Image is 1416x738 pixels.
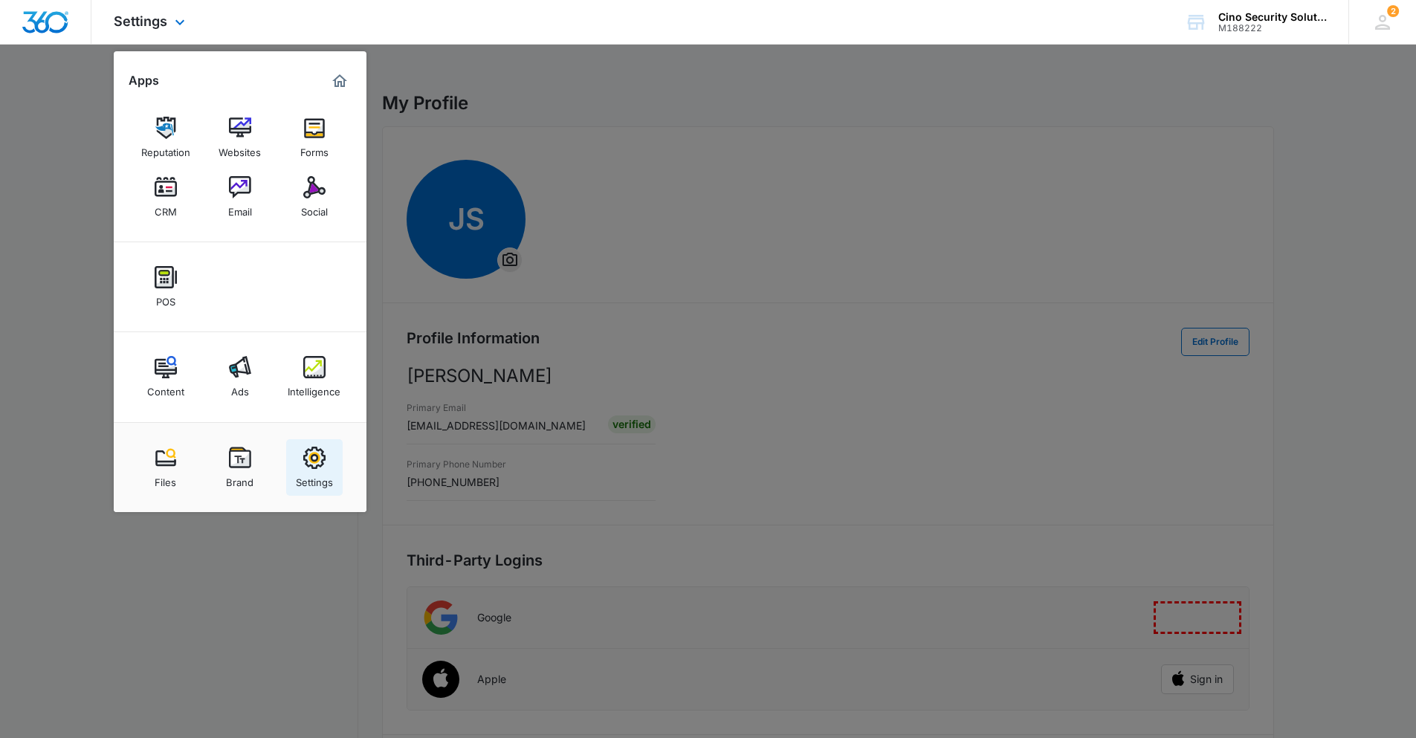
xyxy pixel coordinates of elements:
[212,349,268,405] a: Ads
[138,349,194,405] a: Content
[138,439,194,496] a: Files
[288,378,340,398] div: Intelligence
[300,139,329,158] div: Forms
[212,109,268,166] a: Websites
[226,469,253,488] div: Brand
[212,439,268,496] a: Brand
[155,469,176,488] div: Files
[1387,5,1399,17] span: 2
[296,469,333,488] div: Settings
[141,139,190,158] div: Reputation
[155,198,177,218] div: CRM
[138,109,194,166] a: Reputation
[301,198,328,218] div: Social
[129,74,159,88] h2: Apps
[156,288,175,308] div: POS
[114,13,167,29] span: Settings
[1218,23,1327,33] div: account id
[138,169,194,225] a: CRM
[1218,11,1327,23] div: account name
[231,378,249,398] div: Ads
[286,169,343,225] a: Social
[328,69,352,93] a: Marketing 360® Dashboard
[138,259,194,315] a: POS
[286,439,343,496] a: Settings
[1387,5,1399,17] div: notifications count
[212,169,268,225] a: Email
[286,349,343,405] a: Intelligence
[228,198,252,218] div: Email
[147,378,184,398] div: Content
[219,139,261,158] div: Websites
[286,109,343,166] a: Forms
